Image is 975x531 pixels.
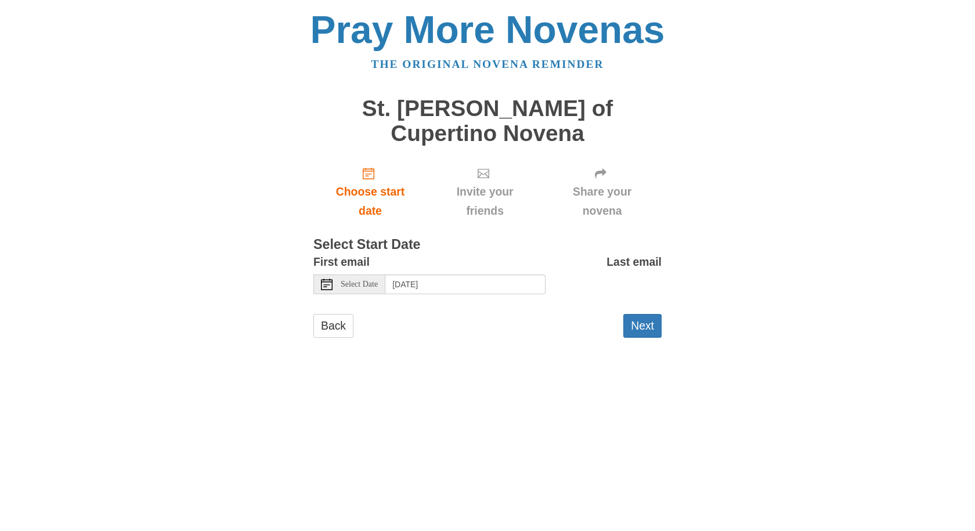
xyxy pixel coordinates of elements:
[554,182,650,221] span: Share your novena
[313,252,370,272] label: First email
[313,237,662,252] h3: Select Start Date
[427,157,543,226] div: Click "Next" to confirm your start date first.
[606,252,662,272] label: Last email
[439,182,531,221] span: Invite your friends
[543,157,662,226] div: Click "Next" to confirm your start date first.
[371,58,604,70] a: The original novena reminder
[310,8,665,51] a: Pray More Novenas
[341,280,378,288] span: Select Date
[313,157,427,226] a: Choose start date
[325,182,416,221] span: Choose start date
[313,314,353,338] a: Back
[313,96,662,146] h1: St. [PERSON_NAME] of Cupertino Novena
[623,314,662,338] button: Next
